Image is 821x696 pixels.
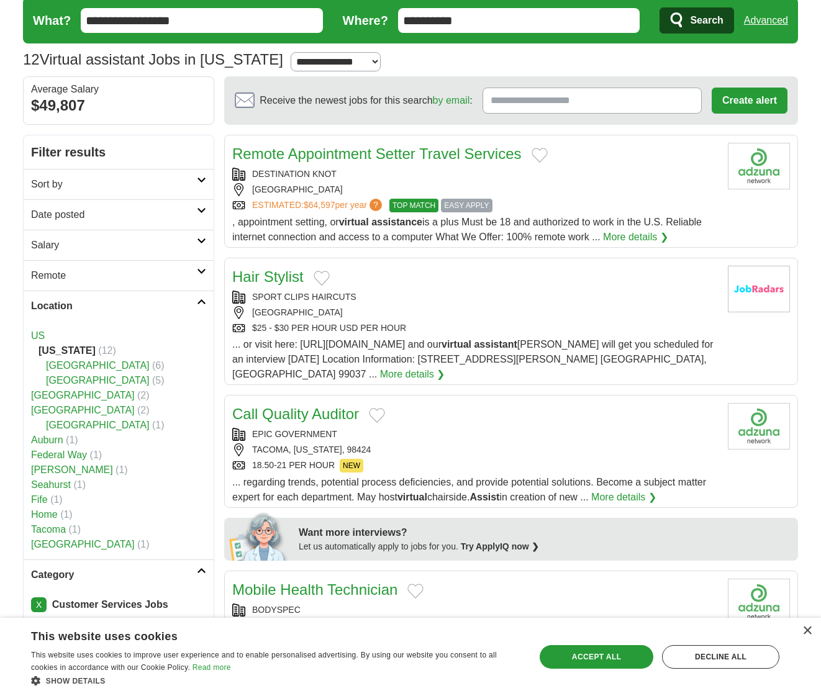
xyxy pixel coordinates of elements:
div: Decline all [662,645,779,669]
a: ESTIMATED:$64,597per year? [252,199,384,212]
h2: Salary [31,238,197,253]
h2: Remote [31,268,197,283]
a: [GEOGRAPHIC_DATA] [31,539,135,549]
a: Federal Way [31,450,87,460]
h2: Category [31,567,197,582]
a: Category [24,559,214,590]
a: [GEOGRAPHIC_DATA] [46,375,150,386]
span: (1) [66,435,78,445]
a: [PERSON_NAME] [31,464,113,475]
img: Company logo [728,403,790,450]
a: Fife [31,494,48,505]
div: [GEOGRAPHIC_DATA] [232,306,718,319]
span: (1) [116,464,128,475]
button: Add to favorite jobs [369,408,385,423]
a: Location [24,291,214,321]
a: US [31,330,45,341]
strong: virtual [442,339,471,350]
span: 12 [23,48,40,71]
div: Accept all [540,645,653,669]
a: More details ❯ [380,367,445,382]
a: [GEOGRAPHIC_DATA] [46,360,150,371]
div: Average Salary [31,84,206,94]
strong: Assist [469,492,499,502]
a: Home [31,509,58,520]
span: (1) [137,539,150,549]
div: $25 - $30 PER HOUR USD PER HOUR [232,322,718,335]
span: EASY APPLY [441,199,492,212]
div: 18.50-21 PER HOUR [232,459,718,472]
a: [GEOGRAPHIC_DATA] [31,390,135,400]
span: (1) [60,509,73,520]
button: Add to favorite jobs [407,584,424,599]
span: (1) [50,494,63,505]
a: Date posted [24,199,214,230]
span: ... regarding trends, potential process deficiencies, and provide potential solutions. Become a s... [232,477,706,502]
span: , appointment setting, or is a plus Must be 18 and authorized to work in the U.S. Reliable intern... [232,217,702,242]
span: Receive the newest jobs for this search : [260,93,472,108]
a: Remote [24,260,214,291]
img: apply-iq-scientist.png [229,511,289,561]
button: Add to favorite jobs [532,148,548,163]
span: (5) [152,375,165,386]
a: by email [433,95,470,106]
a: More details ❯ [603,230,668,245]
div: [GEOGRAPHIC_DATA] [232,183,718,196]
a: X [31,597,47,612]
button: Search [660,7,733,34]
div: Close [802,626,812,636]
span: Search [690,8,723,33]
span: (1) [74,479,86,490]
label: Where? [343,11,388,30]
a: Sort by [24,169,214,199]
img: Company logo [728,143,790,189]
a: Call Quality Auditor [232,405,359,422]
div: Let us automatically apply to jobs for you. [299,540,791,553]
strong: [US_STATE] [39,345,96,356]
a: [GEOGRAPHIC_DATA] [46,420,150,430]
img: Company logo [728,266,790,312]
a: Seahurst [31,479,71,490]
span: (12) [98,345,116,356]
div: $49,807 [31,94,206,117]
span: $64,597 [304,200,335,210]
a: Read more, opens a new window [193,663,231,672]
span: (1) [90,450,102,460]
strong: virtual [339,217,369,227]
a: Try ApplyIQ now ❯ [461,541,539,551]
button: Add to favorite jobs [314,271,330,286]
strong: assistant [474,339,517,350]
h2: Sort by [31,177,197,192]
a: More details ❯ [591,490,656,505]
strong: virtual [397,492,427,502]
span: ? [370,199,382,211]
span: (1) [68,524,81,535]
a: [GEOGRAPHIC_DATA] [31,405,135,415]
img: Company logo [728,579,790,625]
button: Create alert [712,88,787,114]
span: (2) [137,390,150,400]
a: Remote Appointment Setter Travel Services [232,145,522,162]
span: ... or visit here: [URL][DOMAIN_NAME] and our [PERSON_NAME] will get you scheduled for an intervi... [232,339,714,379]
div: This website uses cookies [31,625,489,644]
div: EPIC GOVERNMENT [232,428,718,441]
label: What? [33,11,71,30]
h2: Filter results [24,135,214,169]
div: SPORT CLIPS HAIRCUTS [232,291,718,304]
div: Want more interviews? [299,525,791,540]
span: (2) [137,405,150,415]
strong: Customer Services Jobs [52,599,168,610]
span: Show details [46,677,106,685]
span: NEW [340,459,363,472]
a: Tacoma [31,524,66,535]
div: BODYSPEC [232,603,718,617]
span: This website uses cookies to improve user experience and to enable personalised advertising. By u... [31,651,497,672]
a: Salary [24,230,214,260]
strong: assistance [371,217,422,227]
div: Show details [31,674,520,687]
a: Hair Stylist [232,268,304,285]
span: (1) [152,420,165,430]
h2: Location [31,299,197,314]
h1: Virtual assistant Jobs in [US_STATE] [23,51,283,68]
a: Mobile Health Technician [232,581,397,598]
